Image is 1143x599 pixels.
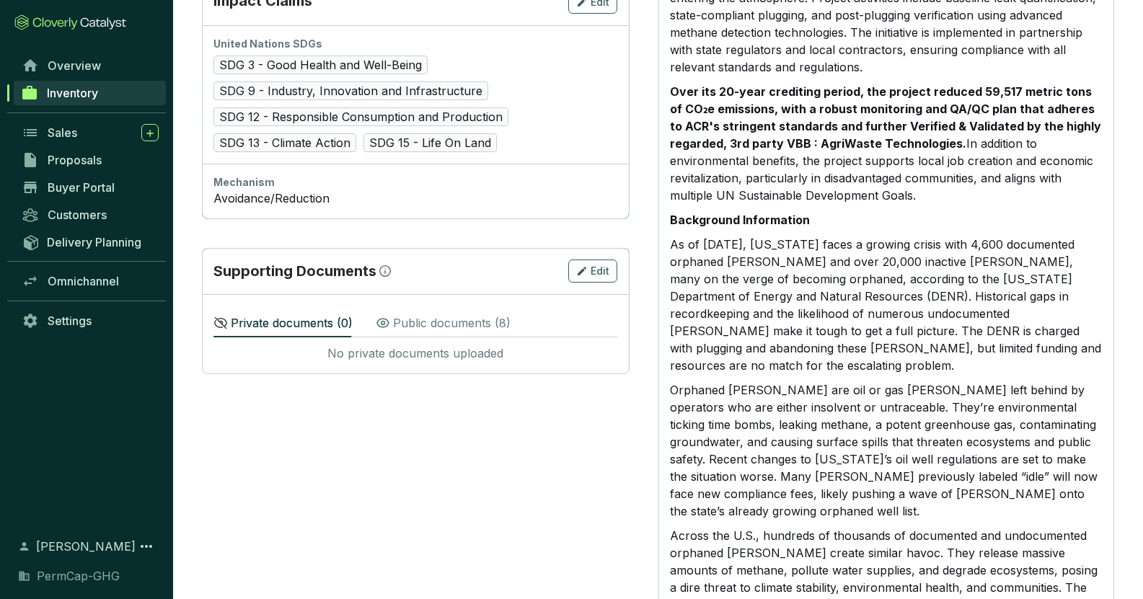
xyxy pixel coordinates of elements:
[48,208,107,222] span: Customers
[48,180,115,195] span: Buyer Portal
[47,235,141,249] span: Delivery Planning
[213,107,508,126] span: SDG 12 - Responsible Consumption and Production
[213,346,617,362] div: No private documents uploaded
[213,261,376,281] p: Supporting Documents
[48,314,92,328] span: Settings
[14,230,166,254] a: Delivery Planning
[37,567,120,585] span: PermCap-GHG
[14,175,166,200] a: Buyer Portal
[213,81,488,100] span: SDG 9 - Industry, Innovation and Infrastructure
[48,58,101,73] span: Overview
[48,125,77,140] span: Sales
[670,381,1103,520] p: Orphaned [PERSON_NAME] are oil or gas [PERSON_NAME] left behind by operators who are either insol...
[568,259,617,283] button: Edit
[213,37,617,51] div: United Nations SDGs
[213,175,617,190] div: Mechanism
[231,314,353,332] p: Private documents ( 0 )
[670,83,1103,204] p: In addition to environmental benefits, the project supports local job creation and economic revit...
[14,309,166,333] a: Settings
[14,81,166,105] a: Inventory
[14,148,166,172] a: Proposals
[48,274,119,288] span: Omnichannel
[670,213,810,227] strong: Background Information
[213,56,428,74] span: SDG 3 - Good Health and Well-Being
[363,133,497,152] span: SDG 15 - Life On Land
[393,314,511,332] p: Public documents ( 8 )
[213,133,356,152] span: SDG 13 - Climate Action
[14,203,166,227] a: Customers
[213,190,617,207] div: Avoidance/Reduction
[670,84,1101,151] strong: Over its 20-year crediting period, the project reduced 59,517 metric tons of CO₂e emissions, with...
[591,264,609,278] span: Edit
[48,153,102,167] span: Proposals
[670,236,1103,374] p: As of [DATE], [US_STATE] faces a growing crisis with 4,600 documented orphaned [PERSON_NAME] and ...
[14,53,166,78] a: Overview
[36,538,136,555] span: [PERSON_NAME]
[14,120,166,145] a: Sales
[14,269,166,293] a: Omnichannel
[47,86,98,100] span: Inventory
